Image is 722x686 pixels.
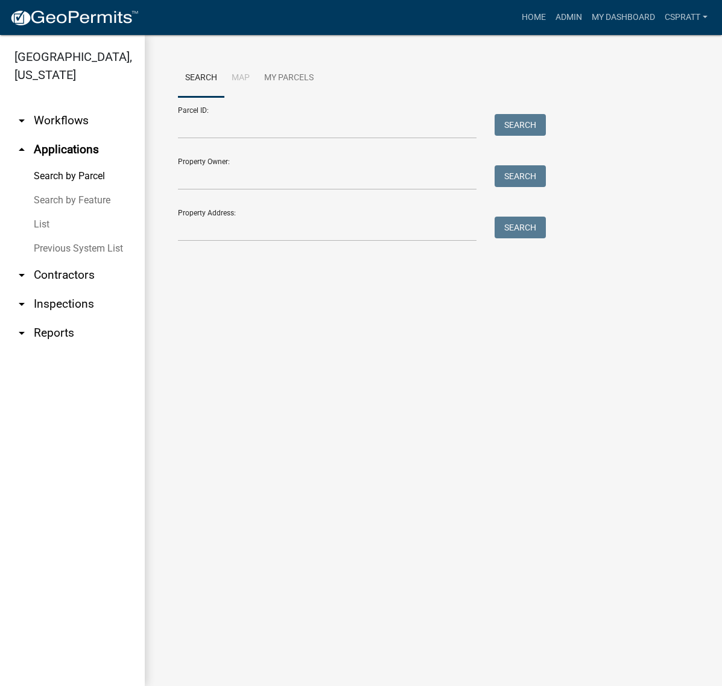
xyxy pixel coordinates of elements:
button: Search [495,114,546,136]
i: arrow_drop_down [14,297,29,311]
a: Home [517,6,551,29]
a: My Dashboard [587,6,660,29]
a: Search [178,59,224,98]
a: My Parcels [257,59,321,98]
i: arrow_drop_down [14,268,29,282]
a: Admin [551,6,587,29]
button: Search [495,217,546,238]
i: arrow_drop_down [14,113,29,128]
i: arrow_drop_down [14,326,29,340]
a: cspratt [660,6,712,29]
button: Search [495,165,546,187]
i: arrow_drop_up [14,142,29,157]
